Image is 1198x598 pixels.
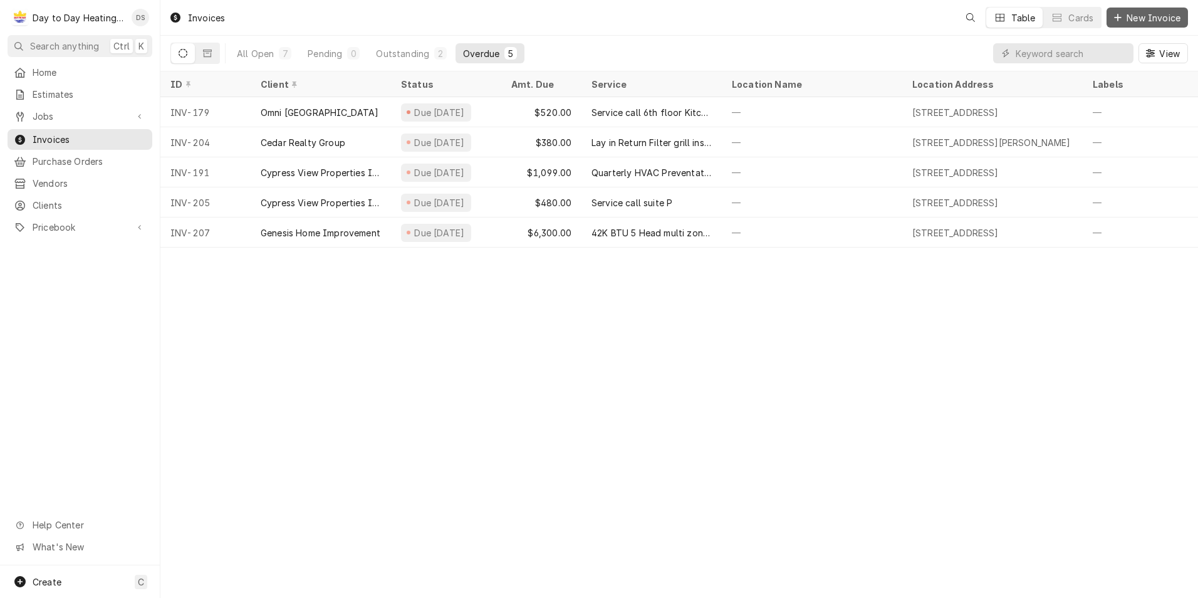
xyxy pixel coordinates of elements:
[413,106,466,119] div: Due [DATE]
[33,199,146,212] span: Clients
[912,136,1071,149] div: [STREET_ADDRESS][PERSON_NAME]
[507,47,514,60] div: 5
[961,8,981,28] button: Open search
[8,151,152,172] a: Purchase Orders
[261,196,381,209] div: Cypress View Properties Inc
[138,39,144,53] span: K
[501,127,581,157] div: $380.00
[8,173,152,194] a: Vendors
[33,11,125,24] div: Day to Day Heating and Cooling
[160,187,251,218] div: INV-205
[722,157,902,187] div: —
[160,157,251,187] div: INV-191
[912,78,1070,91] div: Location Address
[501,157,581,187] div: $1,099.00
[1107,8,1188,28] button: New Invoice
[722,127,902,157] div: —
[132,9,149,26] div: David Silvestre's Avatar
[113,39,130,53] span: Ctrl
[8,195,152,216] a: Clients
[912,106,999,119] div: [STREET_ADDRESS]
[8,84,152,105] a: Estimates
[1138,43,1188,63] button: View
[732,78,890,91] div: Location Name
[33,133,146,146] span: Invoices
[308,47,342,60] div: Pending
[912,226,999,239] div: [STREET_ADDRESS]
[1016,43,1127,63] input: Keyword search
[437,47,444,60] div: 2
[160,127,251,157] div: INV-204
[261,78,378,91] div: Client
[1124,11,1183,24] span: New Invoice
[413,196,466,209] div: Due [DATE]
[8,129,152,150] a: Invoices
[413,136,466,149] div: Due [DATE]
[11,9,29,26] div: D
[591,196,672,209] div: Service call suite P
[33,110,127,123] span: Jobs
[501,187,581,218] div: $480.00
[591,106,712,119] div: Service call 6th floor Kitchen
[170,78,238,91] div: ID
[33,88,146,101] span: Estimates
[261,106,379,119] div: Omni [GEOGRAPHIC_DATA]
[160,97,251,127] div: INV-179
[501,97,581,127] div: $520.00
[1157,47,1182,60] span: View
[33,66,146,79] span: Home
[8,106,152,127] a: Go to Jobs
[591,226,712,239] div: 42K BTU 5 Head multi zone system install
[722,187,902,218] div: —
[11,9,29,26] div: Day to Day Heating and Cooling's Avatar
[463,47,499,60] div: Overdue
[413,166,466,179] div: Due [DATE]
[237,47,274,60] div: All Open
[33,540,145,553] span: What's New
[376,47,429,60] div: Outstanding
[722,218,902,248] div: —
[8,515,152,535] a: Go to Help Center
[591,166,712,179] div: Quarterly HVAC Preventative maintenance
[401,78,489,91] div: Status
[33,177,146,190] span: Vendors
[261,166,381,179] div: Cypress View Properties Inc
[1068,11,1093,24] div: Cards
[132,9,149,26] div: DS
[138,575,144,589] span: C
[281,47,289,60] div: 7
[501,218,581,248] div: $6,300.00
[8,62,152,83] a: Home
[591,78,709,91] div: Service
[1011,11,1036,24] div: Table
[722,97,902,127] div: —
[912,166,999,179] div: [STREET_ADDRESS]
[33,221,127,234] span: Pricebook
[30,39,99,53] span: Search anything
[8,35,152,57] button: Search anythingCtrlK
[33,518,145,532] span: Help Center
[912,196,999,209] div: [STREET_ADDRESS]
[413,226,466,239] div: Due [DATE]
[591,136,712,149] div: Lay in Return Filter grill installation
[8,217,152,238] a: Go to Pricebook
[33,577,61,587] span: Create
[261,136,345,149] div: Cedar Realty Group
[8,537,152,557] a: Go to What's New
[33,155,146,168] span: Purchase Orders
[511,78,569,91] div: Amt. Due
[261,226,380,239] div: Genesis Home Improvement
[350,47,357,60] div: 0
[160,218,251,248] div: INV-207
